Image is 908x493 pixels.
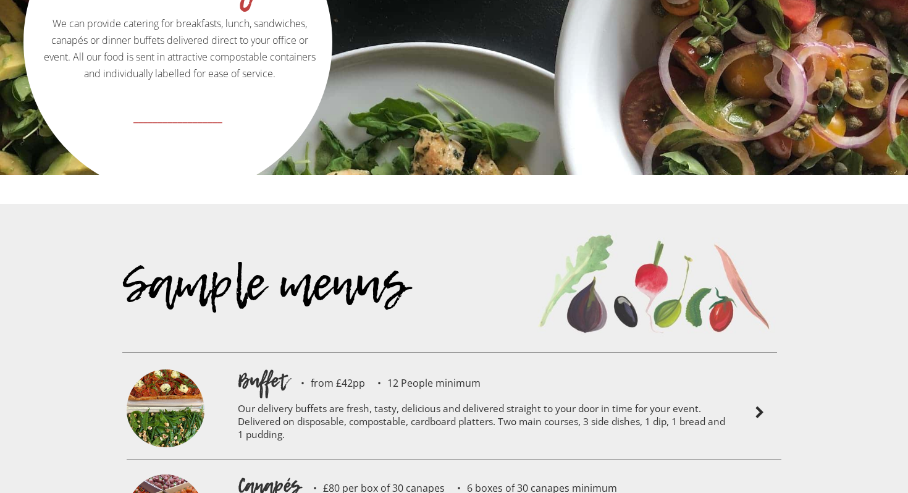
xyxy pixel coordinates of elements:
[133,109,222,125] strong: __________________
[301,483,445,493] p: £80 per box of 30 canapes
[445,483,617,493] p: 6 boxes of 30 canapes minimum
[122,277,525,352] div: Sample menus
[238,394,726,453] p: Our delivery buffets are fresh, tasty, delicious and delivered straight to your door in time for ...
[25,103,330,146] a: __________________
[288,378,365,388] p: from £42pp
[365,378,481,388] p: 12 People minimum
